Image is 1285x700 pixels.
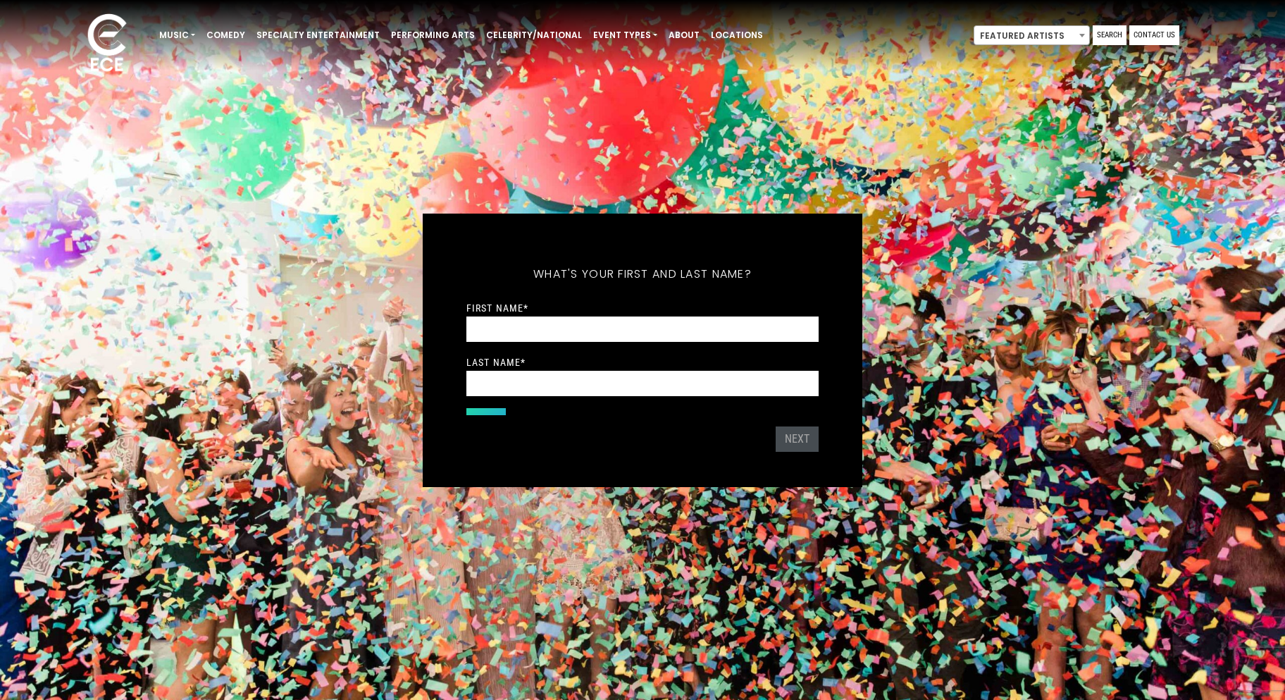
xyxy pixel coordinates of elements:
a: Celebrity/National [480,23,588,47]
a: Music [154,23,201,47]
a: Search [1093,25,1126,45]
a: Locations [705,23,769,47]
a: Event Types [588,23,663,47]
a: Contact Us [1129,25,1179,45]
a: Performing Arts [385,23,480,47]
label: Last Name [466,356,526,369]
label: First Name [466,302,528,314]
a: Comedy [201,23,251,47]
img: ece_new_logo_whitev2-1.png [72,10,142,78]
a: Specialty Entertainment [251,23,385,47]
h5: What's your first and last name? [466,249,819,300]
span: Featured Artists [974,25,1090,45]
span: Featured Artists [974,26,1089,46]
a: About [663,23,705,47]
